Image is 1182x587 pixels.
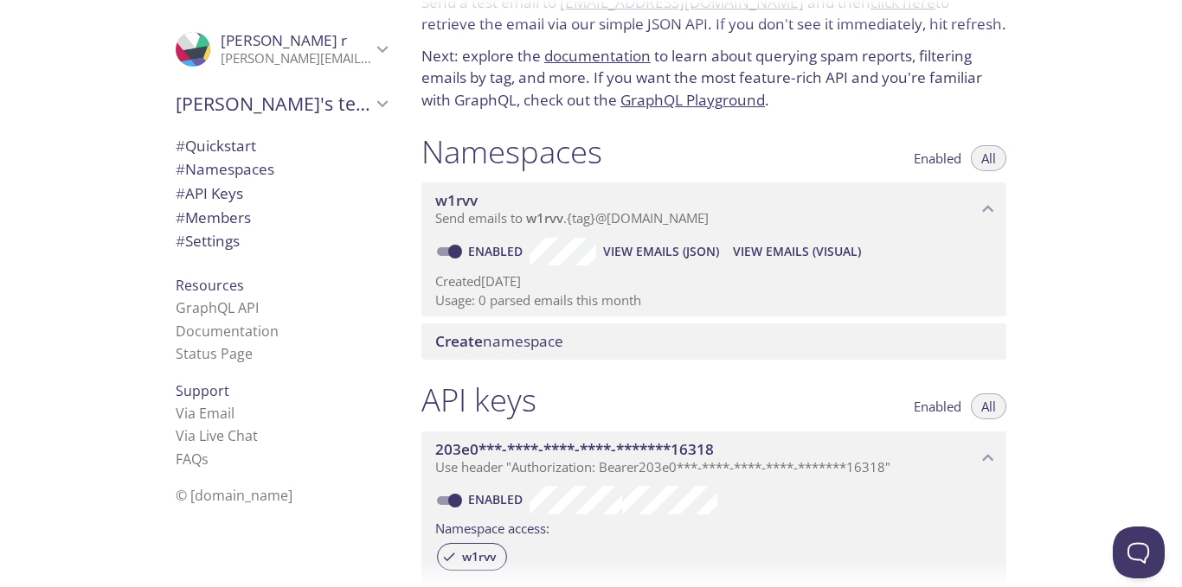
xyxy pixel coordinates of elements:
[544,46,651,66] a: documentation
[176,298,259,317] a: GraphQL API
[176,183,243,203] span: API Keys
[176,183,185,203] span: #
[176,231,240,251] span: Settings
[162,21,401,78] div: Mayank r
[176,231,185,251] span: #
[971,145,1006,171] button: All
[435,291,992,309] p: Usage: 0 parsed emails this month
[176,159,274,179] span: Namespaces
[421,132,602,171] h1: Namespaces
[596,238,726,265] button: View Emails (JSON)
[435,331,483,351] span: Create
[903,145,972,171] button: Enabled
[162,81,401,126] div: Mayank's team
[452,549,506,565] span: w1rvv
[176,136,256,156] span: Quickstart
[176,322,279,341] a: Documentation
[435,331,563,351] span: namespace
[466,491,530,507] a: Enabled
[466,243,530,259] a: Enabled
[176,276,244,295] span: Resources
[176,426,258,445] a: Via Live Chat
[162,134,401,158] div: Quickstart
[176,486,292,505] span: © [DOMAIN_NAME]
[221,50,371,67] p: [PERSON_NAME][EMAIL_ADDRESS][DOMAIN_NAME]
[733,241,861,262] span: View Emails (Visual)
[1113,526,1165,578] iframe: Help Scout Beacon - Open
[437,543,507,571] div: w1rvv
[176,207,185,227] span: #
[435,514,549,539] label: Namespace access:
[435,272,992,290] p: Created [DATE]
[176,450,209,469] a: FAQ
[176,381,229,400] span: Support
[620,90,765,110] a: GraphQL Playground
[421,323,1006,360] div: Create namespace
[176,207,251,227] span: Members
[526,209,563,227] span: w1rvv
[162,182,401,206] div: API Keys
[421,182,1006,236] div: w1rvv namespace
[603,241,719,262] span: View Emails (JSON)
[971,393,1006,419] button: All
[202,450,209,469] span: s
[162,206,401,230] div: Members
[221,30,347,50] span: [PERSON_NAME] r
[421,380,536,419] h1: API keys
[162,229,401,253] div: Team Settings
[176,92,371,116] span: [PERSON_NAME]'s team
[435,209,709,227] span: Send emails to . {tag} @[DOMAIN_NAME]
[162,157,401,182] div: Namespaces
[176,136,185,156] span: #
[421,45,1006,112] p: Next: explore the to learn about querying spam reports, filtering emails by tag, and more. If you...
[176,159,185,179] span: #
[435,190,478,210] span: w1rvv
[176,344,253,363] a: Status Page
[176,404,234,423] a: Via Email
[726,238,868,265] button: View Emails (Visual)
[903,393,972,419] button: Enabled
